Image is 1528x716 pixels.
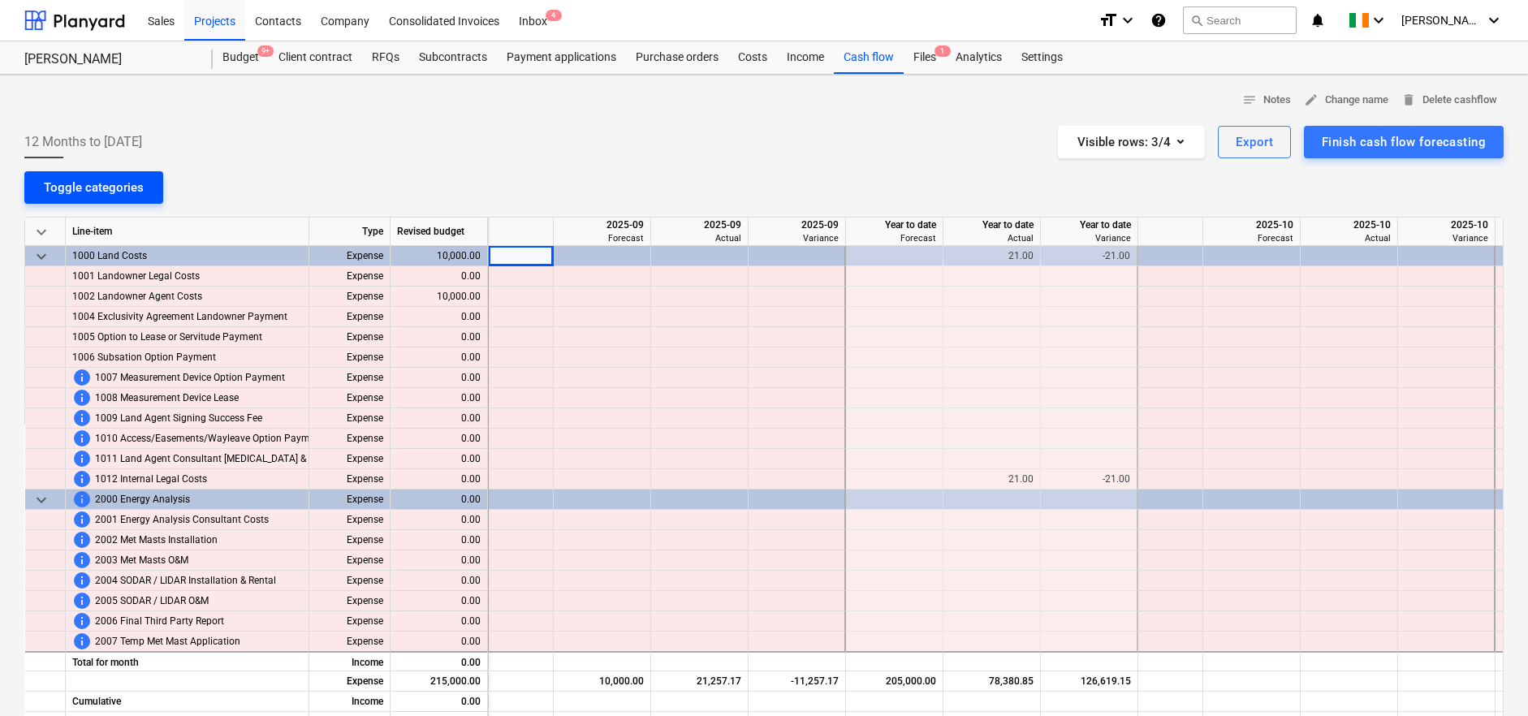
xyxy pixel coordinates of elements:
[95,490,190,510] span: 2000 Energy Analysis
[309,307,391,327] div: Expense
[1304,93,1319,107] span: edit
[72,307,287,327] span: 1004 Exclusivity Agreement Landowner Payment
[755,671,839,692] div: -11,257.17
[72,388,92,408] span: This line-item cannot be forecasted before revised budget is updated
[72,510,92,529] span: This line-item cannot be forecasted before revised budget is updated
[95,388,239,408] span: 1008 Measurement Device Lease
[309,550,391,571] div: Expense
[32,490,51,510] span: keyboard_arrow_down
[95,429,329,449] span: 1010 Access/Easements/Wayleave Option Payments
[1047,469,1130,490] div: -21.00
[1236,88,1297,113] button: Notes
[391,530,488,550] div: 0.00
[391,490,488,510] div: 0.00
[1099,11,1118,30] i: format_size
[1395,88,1504,113] button: Delete cashflow
[391,611,488,632] div: 0.00
[72,550,92,570] span: This line-item cannot be forecasted before revised budget is updated
[95,530,218,550] span: 2002 Met Masts Installation
[560,671,644,692] div: 10,000.00
[1242,91,1291,110] span: Notes
[72,611,92,631] span: This line-item cannot be forecasted before revised budget is updated
[755,232,839,244] div: Variance
[658,671,741,692] div: 21,257.17
[24,132,142,152] span: 12 Months to [DATE]
[309,469,391,490] div: Expense
[391,218,488,246] div: Revised budget
[95,611,224,632] span: 2006 Final Third Party Report
[72,408,92,428] span: This line-item cannot be forecasted before revised budget is updated
[32,247,51,266] span: keyboard_arrow_down
[95,469,207,490] span: 1012 Internal Legal Costs
[391,632,488,652] div: 0.00
[1218,126,1291,158] button: Export
[904,41,946,74] div: Files
[72,469,92,489] span: This line-item cannot be forecasted before revised budget is updated
[309,651,391,671] div: Income
[95,571,276,591] span: 2004 SODAR / LIDAR Installation & Rental
[391,246,488,266] div: 10,000.00
[728,41,777,74] a: Costs
[950,469,1034,490] div: 21.00
[362,41,409,74] a: RFQs
[950,246,1034,266] div: 21.00
[391,429,488,449] div: 0.00
[1236,132,1273,153] div: Export
[72,327,262,347] span: 1005 Option to Lease or Servitude Payment
[755,218,839,232] div: 2025-09
[1401,91,1497,110] span: Delete cashflow
[391,347,488,368] div: 0.00
[309,246,391,266] div: Expense
[1447,638,1528,716] div: Chat Widget
[309,611,391,632] div: Expense
[72,246,147,266] span: 1000 Land Costs
[309,266,391,287] div: Expense
[95,510,269,530] span: 2001 Energy Analysis Consultant Costs
[1190,14,1203,27] span: search
[934,45,951,57] span: 1
[95,368,285,388] span: 1007 Measurement Device Option Payment
[309,449,391,469] div: Expense
[95,449,370,469] span: 1011 Land Agent Consultant Retainer & Mileage Costs
[95,550,188,571] span: 2003 Met Masts O&M
[497,41,626,74] a: Payment applications
[309,571,391,591] div: Expense
[391,408,488,429] div: 0.00
[658,218,741,232] div: 2025-09
[309,388,391,408] div: Expense
[72,368,92,387] span: This line-item cannot be forecasted before revised budget is updated
[658,232,741,244] div: Actual
[1210,232,1293,244] div: Forecast
[1047,218,1131,232] div: Year to date
[1118,11,1137,30] i: keyboard_arrow_down
[72,266,200,287] span: 1001 Landowner Legal Costs
[95,591,209,611] span: 2005 SODAR / LIDAR O&M
[72,530,92,550] span: This line-item cannot be forecasted before revised budget is updated
[391,307,488,327] div: 0.00
[257,45,274,57] span: 9+
[32,222,51,242] span: keyboard_arrow_down
[1310,11,1326,30] i: notifications
[777,41,834,74] a: Income
[391,388,488,408] div: 0.00
[1307,218,1391,232] div: 2025-10
[309,671,391,692] div: Expense
[391,449,488,469] div: 0.00
[95,408,262,429] span: 1009 Land Agent Signing Success Fee
[213,41,269,74] a: Budget9+
[309,591,391,611] div: Expense
[309,530,391,550] div: Expense
[1322,132,1486,153] div: Finish cash flow forecasting
[626,41,728,74] a: Purchase orders
[409,41,497,74] a: Subcontracts
[309,368,391,388] div: Expense
[852,232,936,244] div: Forecast
[852,671,936,692] div: 205,000.00
[1307,232,1391,244] div: Actual
[1077,132,1185,153] div: Visible rows : 3/4
[1047,671,1131,692] div: 126,619.15
[309,429,391,449] div: Expense
[560,232,644,244] div: Forecast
